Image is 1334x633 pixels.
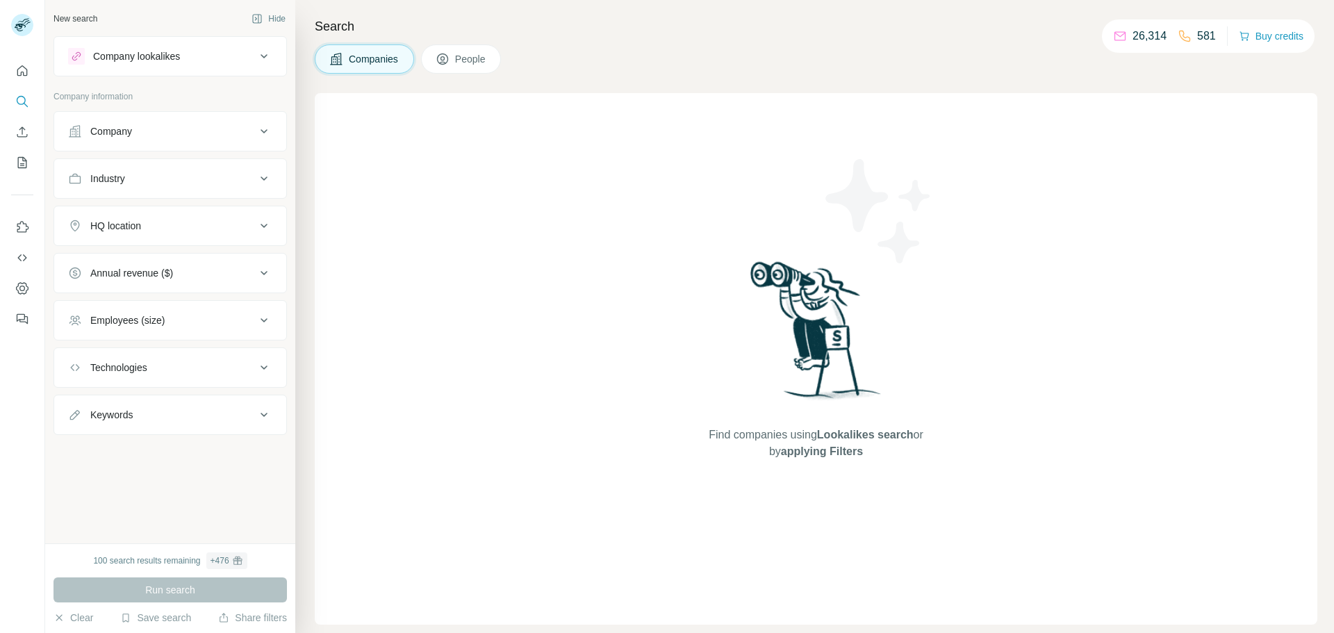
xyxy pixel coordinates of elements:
[54,351,286,384] button: Technologies
[54,209,286,242] button: HQ location
[90,266,173,280] div: Annual revenue ($)
[242,8,295,29] button: Hide
[90,172,125,186] div: Industry
[11,306,33,331] button: Feedback
[54,256,286,290] button: Annual revenue ($)
[1239,26,1303,46] button: Buy credits
[315,17,1317,36] h4: Search
[11,245,33,270] button: Use Surfe API
[54,398,286,431] button: Keywords
[54,40,286,73] button: Company lookalikes
[93,552,247,569] div: 100 search results remaining
[90,124,132,138] div: Company
[90,361,147,375] div: Technologies
[90,219,141,233] div: HQ location
[817,429,914,441] span: Lookalikes search
[54,304,286,337] button: Employees (size)
[816,149,941,274] img: Surfe Illustration - Stars
[11,276,33,301] button: Dashboard
[11,150,33,175] button: My lists
[53,90,287,103] p: Company information
[11,215,33,240] button: Use Surfe on LinkedIn
[705,427,927,460] span: Find companies using or by
[1133,28,1167,44] p: 26,314
[211,554,229,567] div: + 476
[54,162,286,195] button: Industry
[53,611,93,625] button: Clear
[744,258,889,413] img: Surfe Illustration - Woman searching with binoculars
[11,58,33,83] button: Quick start
[53,13,97,25] div: New search
[349,52,400,66] span: Companies
[90,408,133,422] div: Keywords
[218,611,287,625] button: Share filters
[1197,28,1216,44] p: 581
[455,52,487,66] span: People
[781,445,863,457] span: applying Filters
[93,49,180,63] div: Company lookalikes
[54,115,286,148] button: Company
[11,89,33,114] button: Search
[90,313,165,327] div: Employees (size)
[120,611,191,625] button: Save search
[11,120,33,145] button: Enrich CSV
